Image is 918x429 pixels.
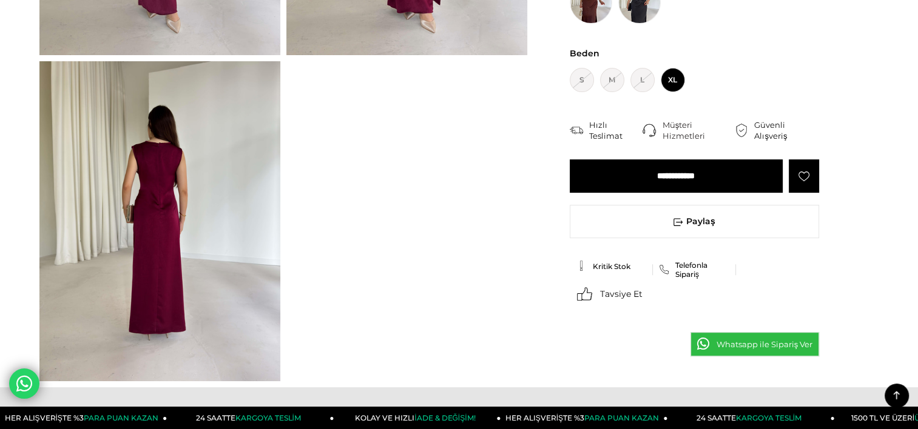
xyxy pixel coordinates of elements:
[600,288,643,299] span: Tavsiye Et
[667,407,834,429] a: 24 SAATTEKARGOYA TESLİM
[600,68,624,92] span: M
[414,413,475,422] span: İADE & DEĞİŞİM!
[570,48,819,59] span: Beden
[735,124,748,137] img: security.png
[643,124,656,137] img: call-center.png
[570,68,594,92] span: S
[576,261,647,271] a: Kritik Stok
[789,159,819,193] a: Favorilere Ekle
[659,261,730,279] a: Telefonla Sipariş
[84,413,158,422] span: PARA PUAN KAZAN
[661,68,685,92] span: XL
[675,261,730,279] span: Telefonla Sipariş
[167,407,334,429] a: 24 SAATTEKARGOYA TESLİM
[570,124,583,137] img: shipping.png
[570,205,818,238] span: Paylaş
[754,119,819,141] div: Güvenli Alışveriş
[593,262,630,271] span: Kritik Stok
[589,119,643,141] div: Hızlı Teslimat
[235,413,301,422] span: KARGOYA TESLİM
[690,332,820,356] a: Whatsapp ile Sipariş Ver
[630,68,655,92] span: L
[39,61,280,382] img: Dalinma elbise 26K001
[736,413,802,422] span: KARGOYA TESLİM
[334,407,501,429] a: KOLAY VE HIZLIİADE & DEĞİŞİM!
[501,407,667,429] a: HER ALIŞVERİŞTE %3PARA PUAN KAZAN
[584,413,659,422] span: PARA PUAN KAZAN
[662,119,735,141] div: Müşteri Hizmetleri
